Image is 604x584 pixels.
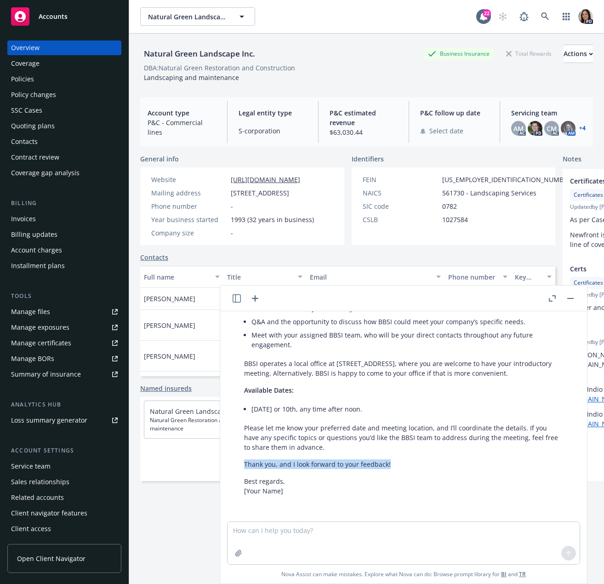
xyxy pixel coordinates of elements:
[11,475,69,489] div: Sales relationships
[310,272,431,282] div: Email
[7,72,121,86] a: Policies
[547,124,557,133] span: CM
[363,188,439,198] div: NAICS
[148,108,216,118] span: Account type
[574,191,603,199] span: Certificates
[144,321,195,330] span: [PERSON_NAME]
[231,228,233,238] span: -
[150,407,242,416] a: Natural Green Landscape Inc.
[7,304,121,319] a: Manage files
[11,56,40,71] div: Coverage
[7,506,121,521] a: Client navigator features
[244,386,294,395] span: Available Dates:
[151,201,227,211] div: Phone number
[564,45,593,63] button: Actions
[557,7,576,26] a: Switch app
[515,272,541,282] div: Key contact
[11,212,36,226] div: Invoices
[7,4,121,29] a: Accounts
[7,490,121,505] a: Related accounts
[11,367,81,382] div: Summary of insurance
[501,48,556,59] div: Total Rewards
[11,227,57,242] div: Billing updates
[352,154,384,164] span: Identifiers
[7,150,121,165] a: Contract review
[7,292,121,301] div: Tools
[574,279,603,287] span: Certificates
[251,402,563,416] li: [DATE] or 10th, any time after noon.
[363,215,439,224] div: CSLB
[561,121,576,136] img: photo
[140,154,179,164] span: General info
[563,154,581,165] span: Notes
[11,103,42,118] div: SSC Cases
[231,215,314,224] span: 1993 (32 years in business)
[442,175,574,184] span: [US_EMPLOYER_IDENTIFICATION_NUMBER]
[148,12,228,22] span: Natural Green Landscape Inc.
[444,266,511,288] button: Phone number
[11,521,51,536] div: Client access
[330,108,398,127] span: P&C estimated revenue
[140,252,168,262] a: Contacts
[11,336,71,350] div: Manage certificates
[231,175,300,184] a: [URL][DOMAIN_NAME]
[363,201,439,211] div: SIC code
[528,121,542,136] img: photo
[11,490,64,505] div: Related accounts
[7,212,121,226] a: Invoices
[11,320,69,335] div: Manage exposures
[140,7,255,26] button: Natural Green Landscape Inc.
[7,227,121,242] a: Billing updates
[7,336,121,350] a: Manage certificates
[519,570,526,578] a: TR
[231,201,233,211] span: -
[511,108,586,118] span: Servicing team
[7,56,121,71] a: Coverage
[39,13,68,20] span: Accounts
[7,103,121,118] a: SSC Cases
[501,570,507,578] a: BI
[7,243,121,258] a: Account charges
[7,199,121,208] div: Billing
[536,7,554,26] a: Search
[7,320,121,335] span: Manage exposures
[442,201,457,211] span: 0782
[251,315,563,328] li: Q&A and the opportunity to discuss how BBSI could meet your company’s specific needs.
[151,228,227,238] div: Company size
[483,9,491,17] div: 22
[11,72,34,86] div: Policies
[7,367,121,382] a: Summary of insurance
[148,118,216,137] span: P&C - Commercial lines
[420,108,489,118] span: P&C follow up date
[7,40,121,55] a: Overview
[11,351,54,366] div: Manage BORs
[140,266,223,288] button: Full name
[442,215,468,224] span: 1027584
[140,384,192,393] a: Named insureds
[244,459,563,469] p: Thank you, and I look forward to your feedback!
[244,359,563,378] p: BBSI operates a local office at [STREET_ADDRESS], where you are welcome to have your introductory...
[144,351,195,361] span: [PERSON_NAME]
[227,272,293,282] div: Title
[140,48,259,60] div: Natural Green Landscape Inc.
[11,459,51,474] div: Service team
[7,413,121,428] a: Loss summary generator
[330,127,398,137] span: $63,030.44
[144,294,195,303] span: [PERSON_NAME]
[7,459,121,474] a: Service team
[244,476,563,496] p: Best regards, [Your Name]
[7,119,121,133] a: Quoting plans
[17,554,85,563] span: Open Client Navigator
[244,423,563,452] p: Please let me know your preferred date and meeting location, and I’ll coordinate the details. If ...
[7,166,121,180] a: Coverage gap analysis
[515,7,533,26] a: Report a Bug
[448,272,497,282] div: Phone number
[442,188,536,198] span: 561730 - Landscaping Services
[11,506,87,521] div: Client navigator features
[223,266,307,288] button: Title
[306,266,444,288] button: Email
[7,400,121,409] div: Analytics hub
[7,134,121,149] a: Contacts
[11,166,80,180] div: Coverage gap analysis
